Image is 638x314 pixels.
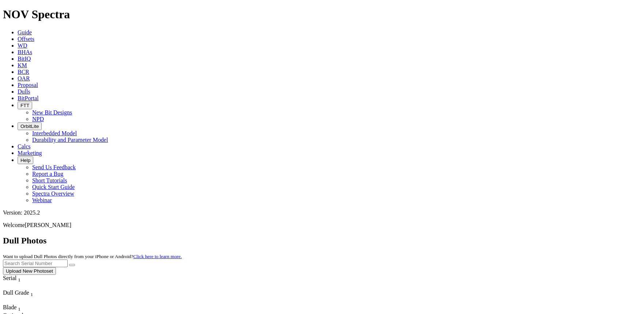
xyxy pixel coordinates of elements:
a: Guide [18,29,32,35]
a: Webinar [32,197,52,203]
div: Version: 2025.2 [3,209,635,216]
a: Send Us Feedback [32,164,76,170]
small: Want to upload Dull Photos directly from your iPhone or Android? [3,254,182,259]
a: Interbedded Model [32,130,77,136]
a: Durability and Parameter Model [32,137,108,143]
sub: 1 [18,306,20,312]
a: Report a Bug [32,171,63,177]
button: OrbitLite [18,122,42,130]
span: Blade [3,304,16,310]
a: NPD [32,116,44,122]
a: WD [18,42,27,49]
input: Search Serial Number [3,260,68,267]
span: OrbitLite [20,124,39,129]
a: OAR [18,75,30,82]
p: Welcome [3,222,635,228]
a: Dulls [18,88,30,95]
sub: 1 [18,277,20,283]
span: Sort None [18,275,20,281]
span: Serial [3,275,16,281]
a: Marketing [18,150,42,156]
a: New Bit Designs [32,109,72,116]
div: Column Menu [3,298,54,304]
span: Dull Grade [3,290,29,296]
a: Click here to learn more. [133,254,182,259]
sub: 1 [31,292,33,297]
div: Sort None [3,290,54,304]
span: [PERSON_NAME] [25,222,71,228]
h2: Dull Photos [3,236,635,246]
button: FTT [18,102,32,109]
button: Help [18,156,33,164]
span: Sort None [31,290,33,296]
a: Calcs [18,143,31,150]
a: Spectra Overview [32,190,74,197]
a: BCR [18,69,29,75]
a: Proposal [18,82,38,88]
div: Serial Sort None [3,275,34,283]
div: Dull Grade Sort None [3,290,54,298]
a: BHAs [18,49,32,55]
a: Short Tutorials [32,177,67,184]
div: Blade Sort None [3,304,29,312]
span: FTT [20,103,29,108]
a: Offsets [18,36,34,42]
a: BitIQ [18,56,31,62]
span: Help [20,158,30,163]
a: Quick Start Guide [32,184,75,190]
div: Sort None [3,304,29,312]
h1: NOV Spectra [3,8,635,21]
span: Sort None [18,304,20,310]
a: BitPortal [18,95,39,101]
div: Sort None [3,275,34,290]
a: KM [18,62,27,68]
button: Upload New Photoset [3,267,56,275]
div: Column Menu [3,283,34,290]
